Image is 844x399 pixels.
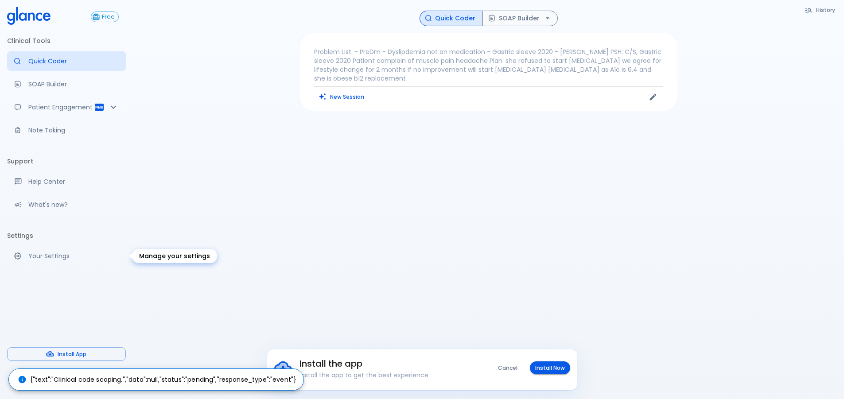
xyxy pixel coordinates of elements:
a: Docugen: Compose a clinical documentation in seconds [7,74,126,94]
button: Clears all inputs and results. [314,90,369,103]
button: Free [91,12,119,22]
li: Settings [7,225,126,246]
p: Install the app to get the best experience. [299,371,469,380]
p: Note Taking [28,126,119,135]
div: Patient Reports & Referrals [7,97,126,117]
div: [PERSON_NAME]Iau [7,365,126,395]
button: SOAP Builder [482,11,558,26]
p: Problem List: - PreDm - Dyslipdemia not on medication - Gastric sleeve 2020 - [PERSON_NAME] PSH: ... [314,47,663,83]
a: Advanced note-taking [7,120,126,140]
p: Your Settings [28,252,119,260]
button: Cancel [493,361,523,374]
h6: Install the app [299,356,469,371]
p: Help Center [28,177,119,186]
button: Install App [7,347,126,361]
a: Moramiz: Find ICD10AM codes instantly [7,51,126,71]
p: SOAP Builder [28,80,119,89]
a: Click to view or change your subscription [91,12,126,22]
button: History [800,4,840,16]
p: Quick Coder [28,57,119,66]
li: Clinical Tools [7,30,126,51]
p: What's new? [28,200,119,209]
a: Manage your settings [7,246,126,266]
div: Manage your settings [132,249,217,263]
button: Install Now [530,361,570,374]
button: Quick Coder [420,11,483,26]
span: Free [98,14,118,20]
div: Recent updates and feature releases [7,195,126,214]
li: Support [7,151,126,172]
button: Edit [646,90,660,104]
p: Patient Engagement [28,103,94,112]
div: {"text":"Clinical code scoping.","data":null,"status":"pending","response_type":"event"} [18,372,296,387]
a: Get help from our support team [7,172,126,191]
